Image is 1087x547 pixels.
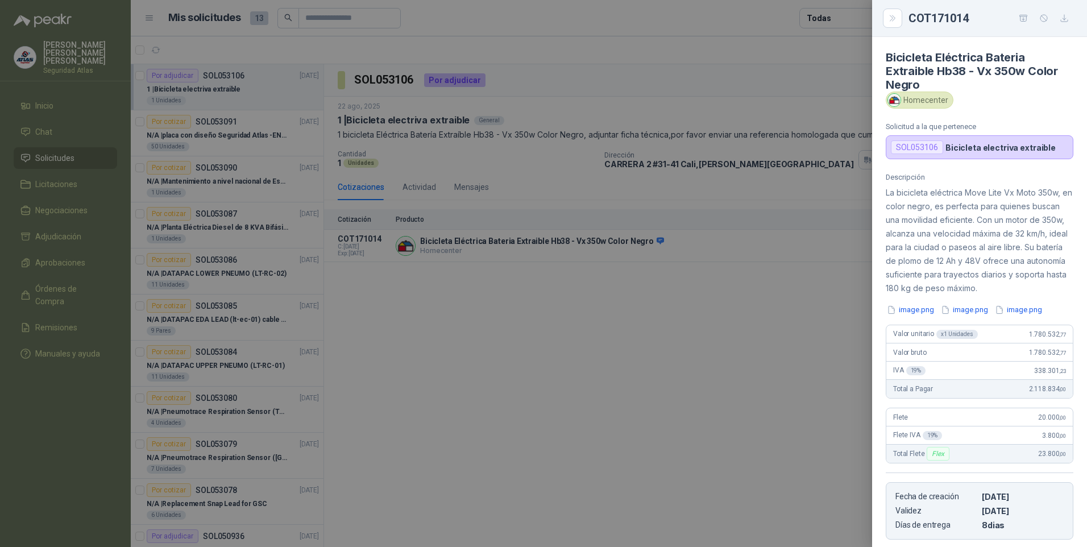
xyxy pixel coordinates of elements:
div: 19 % [906,366,926,375]
div: 19 % [923,431,943,440]
span: 338.301 [1034,367,1066,375]
p: [DATE] [982,492,1064,502]
button: image.png [886,304,935,316]
span: 23.800 [1038,450,1066,458]
span: Total a Pagar [893,385,933,393]
span: 2.118.834 [1029,385,1066,393]
span: ,23 [1059,368,1066,374]
span: Flete [893,413,908,421]
div: SOL053106 [891,140,943,154]
span: ,77 [1059,350,1066,356]
span: ,00 [1059,451,1066,457]
span: 1.780.532 [1029,349,1066,357]
span: IVA [893,366,926,375]
p: Validez [895,506,977,516]
p: La bicicleta eléctrica Move Lite Vx Moto 350w, en color negro, es perfecta para quienes buscan un... [886,186,1073,295]
img: Company Logo [888,94,901,106]
span: Flete IVA [893,431,942,440]
span: ,77 [1059,331,1066,338]
p: Bicicleta electriva extraible [945,143,1056,152]
h4: Bicicleta Eléctrica Bateria Extraible Hb38 - Vx 350w Color Negro [886,51,1073,92]
p: 8 dias [982,520,1064,530]
span: Valor unitario [893,330,978,339]
p: Días de entrega [895,520,977,530]
div: x 1 Unidades [936,330,978,339]
div: Flex [927,447,949,461]
p: Solicitud a la que pertenece [886,122,1073,131]
button: Close [886,11,899,25]
button: image.png [994,304,1043,316]
p: Descripción [886,173,1073,181]
p: [DATE] [982,506,1064,516]
span: ,00 [1059,433,1066,439]
span: ,00 [1059,386,1066,392]
span: Valor bruto [893,349,926,357]
p: Fecha de creación [895,492,977,502]
span: 3.800 [1042,432,1066,440]
div: COT171014 [908,9,1073,27]
span: 1.780.532 [1029,330,1066,338]
span: 20.000 [1038,413,1066,421]
div: Homecenter [886,92,953,109]
span: Total Flete [893,447,952,461]
span: ,00 [1059,415,1066,421]
button: image.png [940,304,989,316]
